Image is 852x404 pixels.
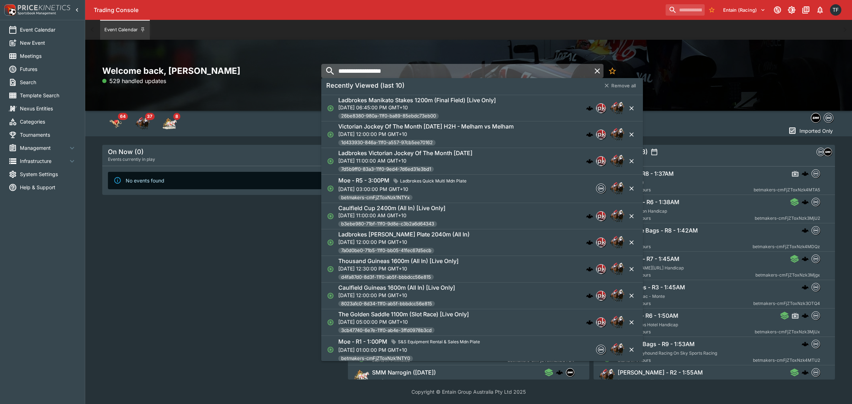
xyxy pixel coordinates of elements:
[618,340,695,348] h6: Romford Bags - R9 - 1:53AM
[812,255,820,263] img: betmakers.png
[118,113,128,120] span: 64
[802,369,809,376] img: logo-cerberus.svg
[338,194,413,201] span: betmakers-cmFjZToxNzk1NTYx
[802,255,809,262] div: cerberus
[824,113,833,122] img: betmakers.png
[586,213,593,220] img: logo-cerberus.svg
[586,105,593,112] img: logo-cerberus.svg
[338,238,470,246] p: [DATE] 12:00:00 PM GMT+10
[338,318,469,326] p: [DATE] 05:00:00 PM GMT+10
[163,116,177,131] img: harness_racing
[802,227,809,234] div: cerberus
[618,322,678,327] span: Listowel Arms Hotel Handicap
[610,127,624,142] img: horse_racing.png
[338,284,455,291] h6: Caulfield Guineas 1600m (All In) [Live Only]
[830,4,841,16] div: Tom Flynn
[102,77,166,85] p: 529 handled updates
[651,148,658,155] button: settings
[618,265,684,271] span: [DOMAIN_NAME][URL] Handicap
[706,4,717,16] button: No Bookmarks
[828,2,843,18] button: Tom Flynn
[596,103,606,113] div: pricekinetics
[338,346,483,354] p: [DATE] 01:00:00 PM GMT+10
[610,343,624,357] img: horse_racing.png
[618,243,753,250] span: Starts in 4 hours
[20,131,76,138] span: Tournaments
[586,319,593,326] div: cerberus
[338,311,469,318] h6: The Golden Saddle 1100m (Slot Race) [Live Only]
[586,131,593,138] img: logo-cerberus.svg
[173,113,180,120] span: 8
[338,104,496,111] p: [DATE] 06:45:00 PM GMT+10
[618,369,703,376] h6: [PERSON_NAME] - R2 - 1:55AM
[338,130,514,138] p: [DATE] 12:00:00 PM GMT+10
[586,105,593,112] div: cerberus
[586,292,593,299] img: logo-cerberus.svg
[338,166,434,173] span: 7d5b9ff0-83a3-11f0-9ed4-7d6ed31e3bd1
[596,345,606,355] div: betmakers
[802,198,809,206] img: logo-cerberus.svg
[771,4,784,16] button: Connected to PK
[596,264,606,274] img: pricekinetics.png
[18,12,56,15] img: Sportsbook Management
[802,284,809,291] div: cerberus
[145,113,154,120] span: 37
[20,144,68,152] span: Management
[802,255,809,262] img: logo-cerberus.svg
[338,177,389,184] h6: Moe - R5 - 3:00PM
[327,319,334,326] svg: Open
[618,227,698,234] h6: Monmore Bags - R8 - 1:42AM
[618,186,754,193] span: Starts in 4 hours
[586,131,593,138] div: cerberus
[812,226,820,235] div: betmakers
[85,388,852,395] p: Copyright © Entain Group Australia Pty Ltd 2025
[596,184,606,193] img: betmakers.png
[817,148,825,156] img: betmakers.png
[610,209,624,223] img: horse_racing.png
[20,78,76,86] span: Search
[618,379,681,384] span: [DOMAIN_NAME][URL] Nursery
[610,154,624,168] img: horse_racing.png
[754,186,820,193] span: betmakers-cmFjZToxNzk4MTA5
[338,204,446,212] h6: Caulfield Cup 2400m (All In) [Live Only]
[327,131,334,138] svg: Open
[753,300,820,307] span: betmakers-cmFjZToxNzk3OTQ4
[755,328,820,335] span: betmakers-cmFjZToxNzk3MjUx
[20,184,76,191] span: Help & Support
[824,148,832,156] div: samemeetingmulti
[20,65,76,73] span: Futures
[596,291,606,300] img: pricekinetics.png
[812,170,820,178] img: betmakers.png
[20,118,76,125] span: Categories
[586,319,593,326] img: logo-cerberus.svg
[786,125,835,136] button: Imported Only
[618,255,679,263] h6: Lingfield - R7 - 1:45AM
[610,101,624,115] img: horse_racing.png
[812,198,820,206] div: betmakers
[596,264,606,274] div: pricekinetics
[321,64,591,78] input: search
[802,312,809,319] div: cerberus
[596,317,606,327] div: pricekinetics
[338,220,437,228] span: b3ebe980-71bf-11f0-9d8e-c3b2a6d64343
[109,116,123,131] div: Greyhound Racing
[610,289,624,303] img: horse_racing.png
[338,157,473,164] p: [DATE] 11:00:00 AM GMT+10
[397,178,469,185] span: Ladbrokes Quick Multi Mdn Plate
[338,123,514,130] h6: Victorian Jockey Of The Month [DATE] H2H - Melham vs Melham
[618,350,717,356] span: Premier Greyhound Racing On Sky Sports Racing
[20,170,76,178] span: System Settings
[596,104,606,113] img: pricekinetics.png
[338,355,413,362] span: betmakers-cmFjZToxNzk1NTY0
[20,26,76,33] span: Event Calendar
[618,328,755,335] span: Starts in 4 hours
[812,169,820,178] div: betmakers
[610,262,624,276] img: horse_racing.png
[605,64,619,78] button: No Bookmarks
[163,116,177,131] div: Harness Racing
[372,369,436,376] h6: SMM Narrogin ([DATE])
[618,180,644,185] span: 450Mtrs (A1)
[802,340,809,348] img: logo-cerberus.svg
[802,170,809,177] img: logo-cerberus.svg
[358,356,365,362] svg: Open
